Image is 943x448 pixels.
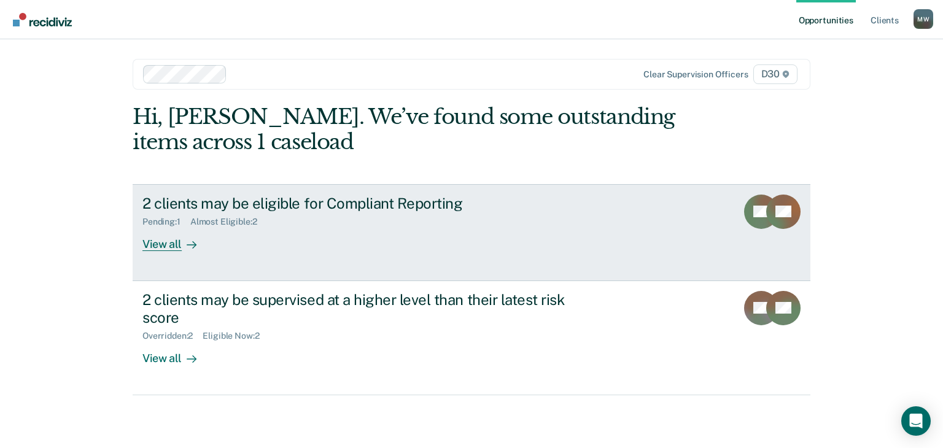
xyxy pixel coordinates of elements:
[901,406,931,436] div: Open Intercom Messenger
[133,281,810,395] a: 2 clients may be supervised at a higher level than their latest risk scoreOverridden:2Eligible No...
[13,13,72,26] img: Recidiviz
[914,9,933,29] div: M W
[203,331,269,341] div: Eligible Now : 2
[142,291,573,326] div: 2 clients may be supervised at a higher level than their latest risk score
[133,104,675,155] div: Hi, [PERSON_NAME]. We’ve found some outstanding items across 1 caseload
[142,195,573,212] div: 2 clients may be eligible for Compliant Reporting
[142,341,211,365] div: View all
[142,217,190,227] div: Pending : 1
[753,64,797,84] span: D30
[142,331,203,341] div: Overridden : 2
[643,69,748,80] div: Clear supervision officers
[142,227,211,251] div: View all
[914,9,933,29] button: Profile dropdown button
[133,184,810,281] a: 2 clients may be eligible for Compliant ReportingPending:1Almost Eligible:2View all
[190,217,267,227] div: Almost Eligible : 2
